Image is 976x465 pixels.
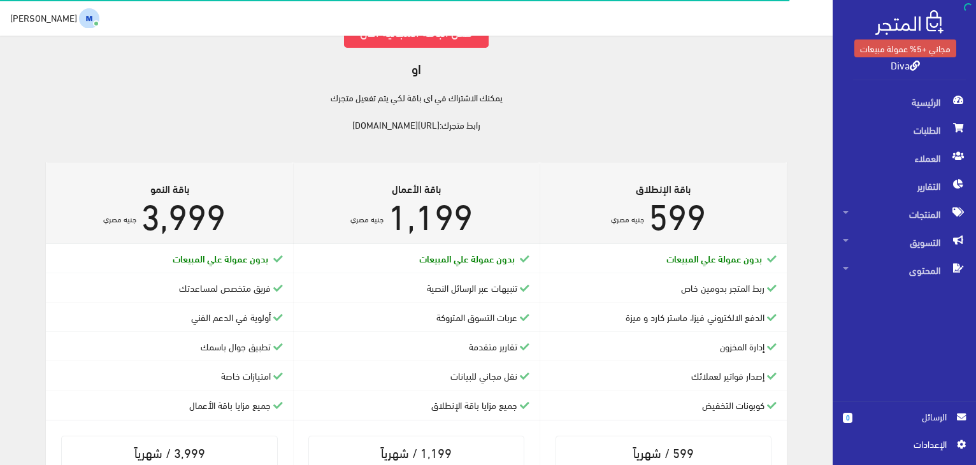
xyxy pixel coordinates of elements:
div: عربات التسوق المتروكة [303,310,530,324]
span: الطلبات [843,116,966,144]
a: [URL][DOMAIN_NAME] [352,117,440,132]
a: مجاني +5% عمولة مبيعات [854,39,956,57]
a: العملاء [833,144,976,172]
div: تنبيهات عبر الرسائل النصية [303,281,530,295]
div: تقارير متقدمة [303,340,530,354]
span: المحتوى [843,256,966,284]
a: المحتوى [833,256,976,284]
div: الدفع الالكتروني فيزا، ماستر كارد و ميزة [550,310,777,324]
h6: باقة الإنطلاق [550,183,777,194]
a: المنتجات [833,200,976,228]
div: امتيازات خاصة [56,369,283,383]
div: ربط المتجر بدومين خاص [550,281,777,295]
img: ... [79,8,99,29]
div: كوبونات التخفيض [550,398,777,412]
div: جميع مزايا باقة الأعمال [56,398,283,412]
div: إدارة المخزون [550,340,777,354]
span: التسويق [843,228,966,256]
span: التقارير [843,172,966,200]
sup: جنيه مصري [350,211,384,225]
div: نقل مجاني للبيانات [303,369,530,383]
span: 3,999 [141,180,226,245]
a: التقارير [833,172,976,200]
span: المنتجات [843,200,966,228]
a: اﻹعدادات [843,437,966,457]
a: الطلبات [833,116,976,144]
div: جميع مزايا باقة الإنطلاق [303,398,530,412]
h5: او [15,61,817,75]
h6: باقة الأعمال [303,183,530,194]
span: اﻹعدادات [853,437,946,451]
a: Diva [891,55,920,74]
sup: جنيه مصري [611,211,644,225]
span: [PERSON_NAME] [10,10,77,25]
div: إصدار فواتير لعملائك [550,369,777,383]
div: فريق متخصص لمساعدتك [56,281,283,295]
span: 0 [843,413,852,423]
span: 1,199 [388,180,473,245]
img: . [875,10,944,35]
b: بدون عمولة علي المبيعات [666,251,762,265]
span: العملاء [843,144,966,172]
b: بدون عمولة علي المبيعات [173,251,268,265]
span: الرسائل [863,410,947,424]
div: أولوية في الدعم الفني [56,310,283,324]
span: الرئيسية [843,88,966,116]
span: 599 [649,180,706,245]
div: تطبيق جوال باسمك [56,340,283,354]
a: ... [PERSON_NAME] [10,8,99,28]
sup: جنيه مصري [103,211,136,225]
h6: باقة النمو [56,183,283,194]
b: بدون عمولة علي المبيعات [419,251,515,265]
a: 0 الرسائل [843,410,966,437]
a: الرئيسية [833,88,976,116]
